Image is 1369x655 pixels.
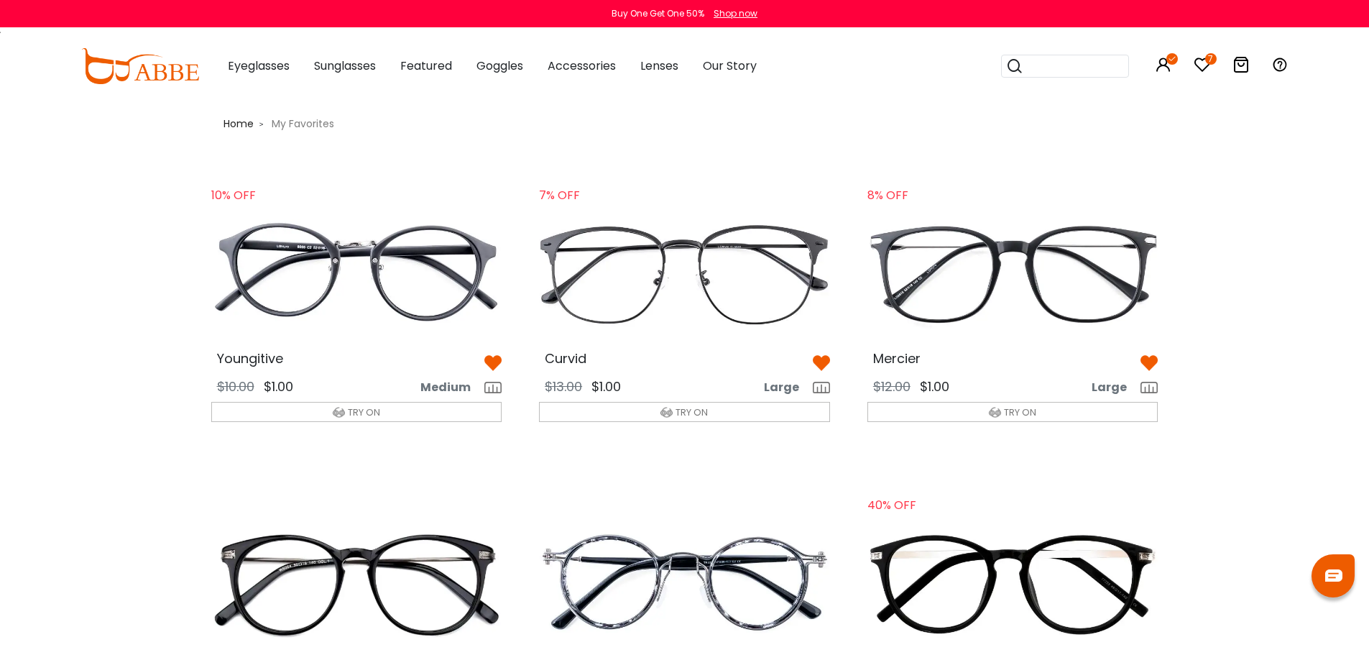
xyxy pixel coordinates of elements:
[348,406,380,419] span: TRY ON
[211,178,283,218] div: 10% OFF
[1194,59,1211,75] a: 7
[211,402,502,422] button: TRY ON
[591,377,621,395] span: $1.00
[476,58,523,74] span: Goggles
[989,406,1001,418] img: tryon
[703,58,757,74] span: Our Story
[484,354,502,372] img: belike_btn.png
[217,377,254,395] span: $10.00
[1004,406,1036,419] span: TRY ON
[813,354,830,372] img: belike_btn.png
[1205,53,1217,65] i: 7
[1092,379,1138,396] span: Large
[612,7,704,20] div: Buy One Get One 50%
[640,58,678,74] span: Lenses
[545,349,586,367] span: Curvid
[660,406,673,418] img: tryon
[764,379,811,396] span: Large
[873,377,911,395] span: $12.00
[813,382,830,393] img: size ruler
[264,377,293,395] span: $1.00
[539,402,830,422] button: TRY ON
[400,58,452,74] span: Featured
[1140,354,1158,372] img: belike_btn.png
[873,349,921,367] span: Mercier
[217,349,283,367] span: Youngitive
[266,116,340,131] span: My Favorites
[706,7,757,19] a: Shop now
[548,58,616,74] span: Accessories
[259,119,263,129] i: >
[545,377,582,395] span: $13.00
[920,377,949,395] span: $1.00
[676,406,708,419] span: TRY ON
[223,115,254,132] a: Home
[539,178,611,218] div: 7% OFF
[81,48,199,84] img: abbeglasses.com
[867,178,939,218] div: 8% OFF
[314,58,376,74] span: Sunglasses
[714,7,757,20] div: Shop now
[1140,382,1158,393] img: size ruler
[333,406,345,418] img: tryon
[867,488,939,528] div: 40% OFF
[223,116,254,131] span: Home
[1325,569,1342,582] img: chat
[228,58,290,74] span: Eyeglasses
[484,382,502,393] img: size ruler
[867,402,1158,422] button: TRY ON
[420,379,482,396] span: Medium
